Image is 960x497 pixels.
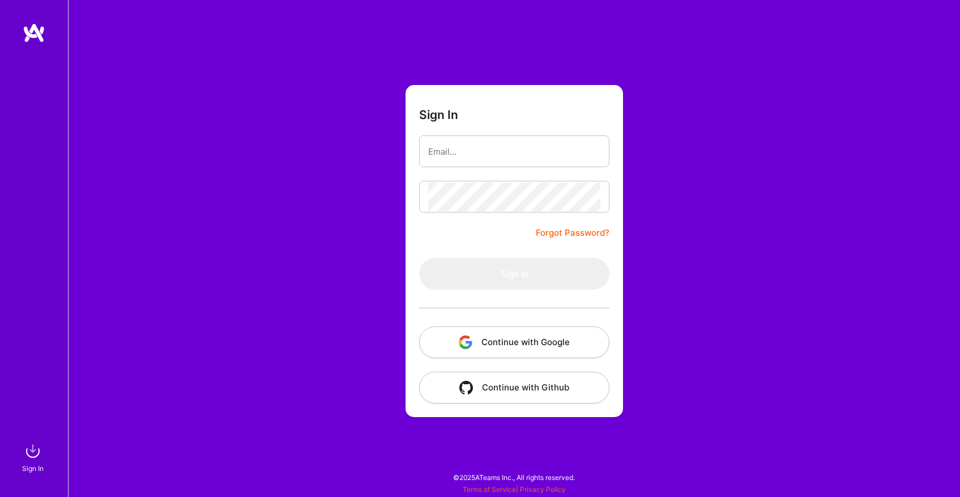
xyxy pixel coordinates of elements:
[459,335,472,349] img: icon
[22,440,44,462] img: sign in
[24,440,44,474] a: sign inSign In
[419,108,458,122] h3: Sign In
[459,381,473,394] img: icon
[419,326,609,358] button: Continue with Google
[520,485,566,494] a: Privacy Policy
[23,23,45,43] img: logo
[463,485,516,494] a: Terms of Service
[536,226,609,240] a: Forgot Password?
[68,463,960,491] div: © 2025 ATeams Inc., All rights reserved.
[419,258,609,290] button: Sign In
[428,137,600,166] input: Email...
[419,372,609,403] button: Continue with Github
[22,462,44,474] div: Sign In
[463,485,566,494] span: |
